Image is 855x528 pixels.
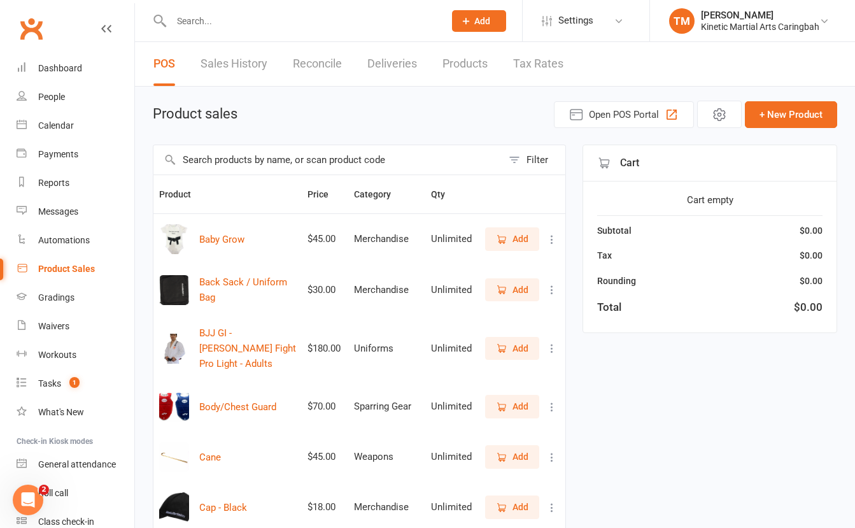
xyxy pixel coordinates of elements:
[431,502,472,513] div: Unlimited
[38,292,74,303] div: Gradings
[474,16,490,26] span: Add
[199,325,296,371] button: BJJ GI - [PERSON_NAME] Fight Pro Light - Adults
[442,42,488,86] a: Products
[307,234,343,245] div: $45.00
[701,21,819,32] div: Kinetic Martial Arts Caringbah
[293,42,342,86] a: Reconcile
[354,452,420,462] div: Weapons
[17,169,134,197] a: Reports
[800,248,823,262] div: $0.00
[597,299,621,316] div: Total
[800,224,823,238] div: $0.00
[38,235,90,245] div: Automations
[597,274,636,288] div: Rounding
[512,232,528,246] span: Add
[153,106,237,122] h1: Product sales
[17,398,134,427] a: What's New
[354,502,420,513] div: Merchandise
[38,321,69,331] div: Waivers
[307,401,343,412] div: $70.00
[153,145,502,175] input: Search products by name, or scan product code
[367,42,417,86] a: Deliveries
[431,285,472,296] div: Unlimited
[17,479,134,508] a: Roll call
[512,341,528,355] span: Add
[17,226,134,255] a: Automations
[502,145,565,175] button: Filter
[558,6,593,35] span: Settings
[38,63,82,73] div: Dashboard
[354,187,405,202] button: Category
[701,10,819,21] div: [PERSON_NAME]
[38,517,94,527] div: Class check-in
[745,101,837,128] button: + New Product
[485,278,539,301] button: Add
[17,255,134,283] a: Product Sales
[17,111,134,140] a: Calendar
[17,197,134,226] a: Messages
[38,407,84,417] div: What's New
[431,452,472,462] div: Unlimited
[485,445,539,468] button: Add
[431,343,472,354] div: Unlimited
[199,450,221,465] button: Cane
[597,248,612,262] div: Tax
[354,234,420,245] div: Merchandise
[38,350,76,360] div: Workouts
[15,13,47,45] a: Clubworx
[17,312,134,341] a: Waivers
[431,401,472,412] div: Unlimited
[38,378,61,389] div: Tasks
[159,187,205,202] button: Product
[17,369,134,398] a: Tasks 1
[13,485,43,515] iframe: Intercom live chat
[512,450,528,464] span: Add
[39,485,49,495] span: 2
[201,42,267,86] a: Sales History
[153,42,175,86] a: POS
[307,343,343,354] div: $180.00
[513,42,563,86] a: Tax Rates
[38,459,116,469] div: General attendance
[354,285,420,296] div: Merchandise
[485,496,539,518] button: Add
[38,488,68,498] div: Roll call
[354,401,420,412] div: Sparring Gear
[17,283,134,312] a: Gradings
[583,145,837,182] div: Cart
[17,54,134,83] a: Dashboard
[512,500,528,514] span: Add
[307,285,343,296] div: $30.00
[485,227,539,250] button: Add
[800,274,823,288] div: $0.00
[452,10,506,32] button: Add
[38,92,65,102] div: People
[485,395,539,418] button: Add
[554,101,694,128] button: Open POS Portal
[354,189,405,199] span: Category
[512,283,528,297] span: Add
[597,224,632,238] div: Subtotal
[199,232,244,247] button: Baby Grow
[431,189,459,199] span: Qty
[17,140,134,169] a: Payments
[17,450,134,479] a: General attendance kiosk mode
[199,500,247,515] button: Cap - Black
[159,189,205,199] span: Product
[512,399,528,413] span: Add
[526,152,548,168] div: Filter
[38,178,69,188] div: Reports
[307,452,343,462] div: $45.00
[199,275,296,305] button: Back Sack / Uniform Bag
[794,299,823,316] div: $0.00
[69,377,80,388] span: 1
[307,187,343,202] button: Price
[17,341,134,369] a: Workouts
[485,337,539,360] button: Add
[38,264,95,274] div: Product Sales
[431,234,472,245] div: Unlimited
[307,502,343,513] div: $18.00
[307,189,343,199] span: Price
[199,399,276,415] button: Body/Chest Guard
[669,8,695,34] div: TM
